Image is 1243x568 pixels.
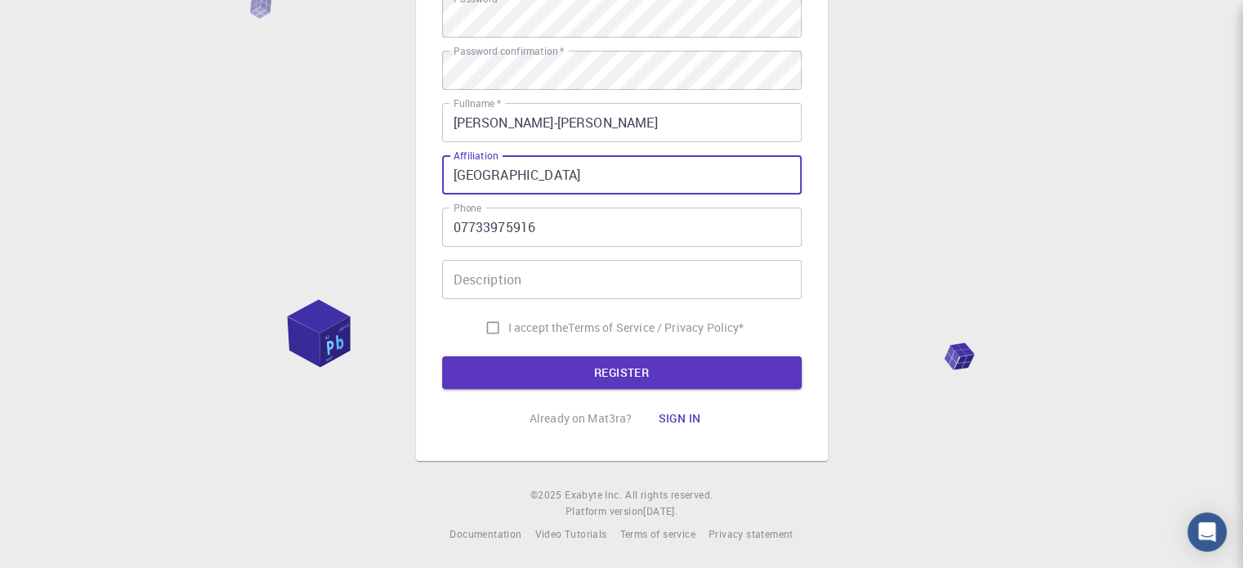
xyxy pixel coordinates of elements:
a: [DATE]. [643,503,677,520]
span: Platform version [566,503,643,520]
span: Video Tutorials [534,527,606,540]
label: Phone [454,201,481,215]
span: I accept the [508,320,569,336]
span: Terms of service [619,527,695,540]
span: © 2025 [530,487,565,503]
button: Sign in [645,402,713,435]
a: Privacy statement [709,526,794,543]
span: All rights reserved. [625,487,713,503]
label: Affiliation [454,149,498,163]
label: Password confirmation [454,44,564,58]
p: Terms of Service / Privacy Policy * [568,320,744,336]
a: Exabyte Inc. [565,487,622,503]
a: Video Tutorials [534,526,606,543]
a: Terms of Service / Privacy Policy* [568,320,744,336]
span: [DATE] . [643,504,677,517]
p: Already on Mat3ra? [530,410,633,427]
label: Fullname [454,96,501,110]
a: Terms of service [619,526,695,543]
a: Documentation [449,526,521,543]
span: Exabyte Inc. [565,488,622,501]
span: Documentation [449,527,521,540]
div: Open Intercom Messenger [1187,512,1227,552]
button: REGISTER [442,356,802,389]
span: Privacy statement [709,527,794,540]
